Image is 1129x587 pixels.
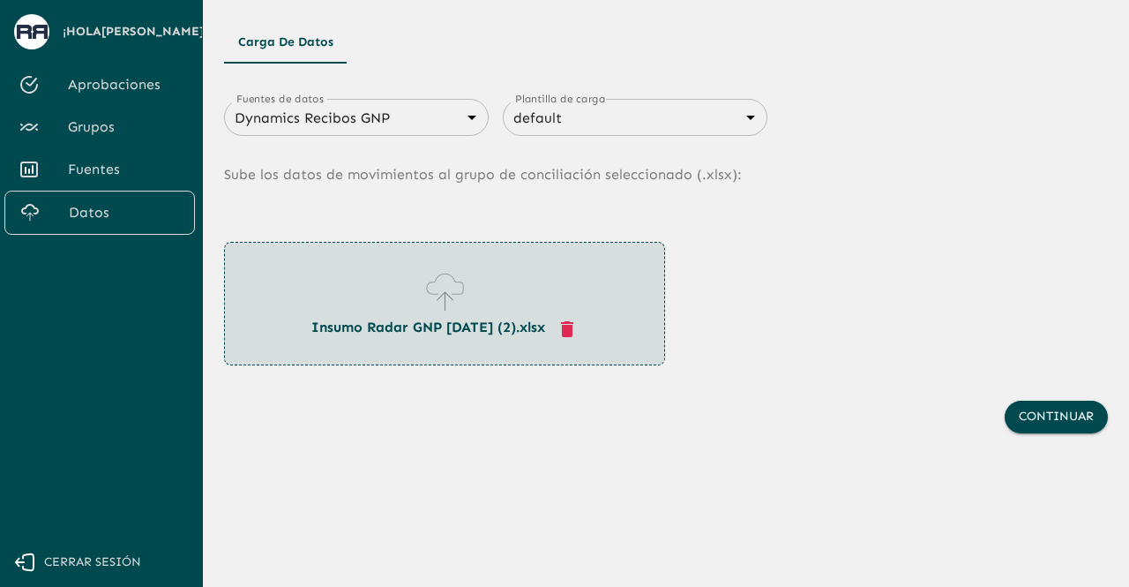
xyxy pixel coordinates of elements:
[4,148,195,191] a: Fuentes
[44,552,141,574] span: Cerrar sesión
[68,74,181,95] span: Aprobaciones
[4,106,195,148] a: Grupos
[4,64,195,106] a: Aprobaciones
[224,21,348,64] button: Carga de Datos
[1005,401,1108,433] button: Continuar
[63,21,208,43] span: ¡Hola [PERSON_NAME] !
[503,105,767,131] div: default
[515,91,605,106] label: Plantilla de carga
[68,159,181,180] span: Fuentes
[69,202,180,223] span: Datos
[224,21,1108,64] div: Tipos de Movimientos
[4,191,195,235] a: Datos
[224,136,1108,214] p: Sube los datos de movimientos al grupo de conciliación seleccionado (. xlsx ):
[236,91,324,106] label: Fuentes de datos
[311,317,578,339] p: Insumo Radar GNP [DATE] (2).xlsx
[224,105,489,131] div: Dynamics Recibos GNP
[17,25,48,38] img: avatar
[68,117,181,138] span: Grupos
